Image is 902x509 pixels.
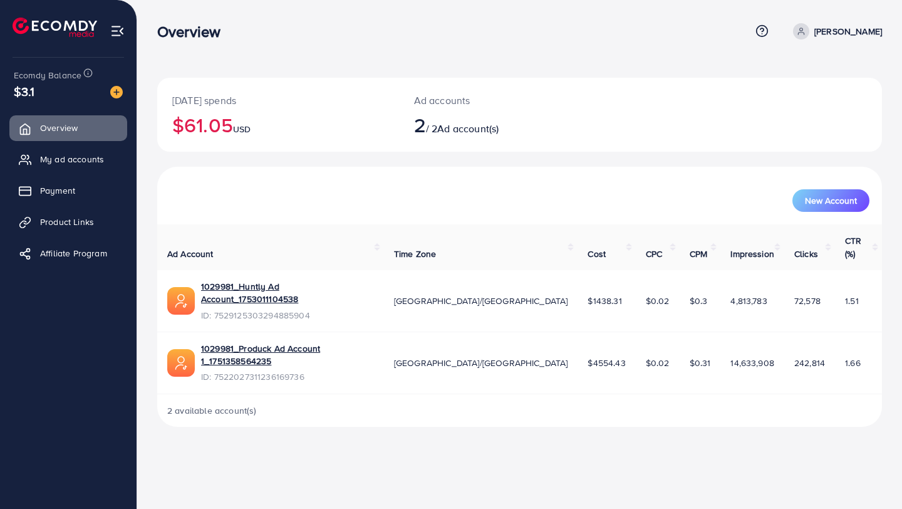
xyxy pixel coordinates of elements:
[201,309,374,322] span: ID: 7529125303294885904
[40,216,94,228] span: Product Links
[394,248,436,260] span: Time Zone
[110,86,123,98] img: image
[845,295,859,307] span: 1.51
[845,234,861,260] span: CTR (%)
[40,122,78,134] span: Overview
[394,295,568,307] span: [GEOGRAPHIC_DATA]/[GEOGRAPHIC_DATA]
[40,153,104,165] span: My ad accounts
[690,248,707,260] span: CPM
[9,241,127,266] a: Affiliate Program
[414,93,565,108] p: Ad accounts
[690,357,711,369] span: $0.31
[40,184,75,197] span: Payment
[690,295,708,307] span: $0.3
[849,453,893,500] iframe: Chat
[414,113,565,137] h2: / 2
[588,295,621,307] span: $1438.31
[9,209,127,234] a: Product Links
[794,357,825,369] span: 242,814
[394,357,568,369] span: [GEOGRAPHIC_DATA]/[GEOGRAPHIC_DATA]
[13,18,97,37] img: logo
[788,23,882,39] a: [PERSON_NAME]
[814,24,882,39] p: [PERSON_NAME]
[167,287,195,315] img: ic-ads-acc.e4c84228.svg
[588,248,606,260] span: Cost
[9,115,127,140] a: Overview
[730,295,767,307] span: 4,813,783
[14,82,35,100] span: $3.1
[14,69,81,81] span: Ecomdy Balance
[167,248,214,260] span: Ad Account
[646,248,662,260] span: CPC
[157,23,231,41] h3: Overview
[9,178,127,203] a: Payment
[201,370,374,383] span: ID: 7522027311236169736
[201,280,374,306] a: 1029981_Huntly Ad Account_1753011104538
[588,357,625,369] span: $4554.43
[167,404,257,417] span: 2 available account(s)
[172,93,384,108] p: [DATE] spends
[172,113,384,137] h2: $61.05
[201,342,374,368] a: 1029981_Produck Ad Account 1_1751358564235
[805,196,857,205] span: New Account
[730,357,774,369] span: 14,633,908
[794,295,821,307] span: 72,578
[40,247,107,260] span: Affiliate Program
[167,349,195,377] img: ic-ads-acc.e4c84228.svg
[845,357,861,369] span: 1.66
[437,122,499,135] span: Ad account(s)
[794,248,818,260] span: Clicks
[233,123,251,135] span: USD
[646,357,670,369] span: $0.02
[110,24,125,38] img: menu
[792,189,869,212] button: New Account
[9,147,127,172] a: My ad accounts
[414,110,426,139] span: 2
[730,248,774,260] span: Impression
[646,295,670,307] span: $0.02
